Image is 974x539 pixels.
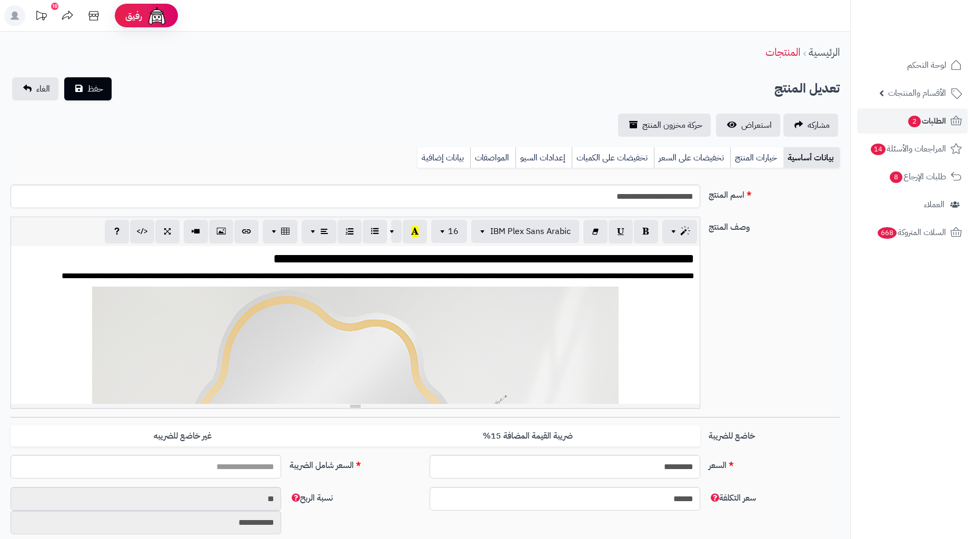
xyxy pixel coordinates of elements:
[902,8,964,30] img: logo-2.png
[774,78,840,99] h2: تعديل المنتج
[64,77,112,100] button: حفظ
[907,58,946,73] span: لوحة التحكم
[857,53,968,78] a: لوحة التحكم
[766,44,800,60] a: المنتجات
[877,227,898,239] span: 668
[618,114,711,137] a: حركة مخزون المنتج
[870,143,887,156] span: 14
[87,83,103,95] span: حفظ
[572,147,654,168] a: تخفيضات على الكميات
[908,115,921,128] span: 2
[654,147,730,168] a: تخفيضات على السعر
[704,455,844,472] label: السعر
[783,114,838,137] a: مشاركه
[146,5,167,26] img: ai-face.png
[704,185,844,201] label: اسم المنتج
[783,147,840,168] a: بيانات أساسية
[741,119,772,131] span: استعراض
[857,164,968,189] a: طلبات الإرجاع8
[716,114,780,137] a: استعراض
[857,108,968,134] a: الطلبات2
[448,225,459,238] span: 16
[36,83,50,95] span: الغاء
[51,3,58,10] div: 10
[888,86,946,100] span: الأقسام والمنتجات
[730,147,783,168] a: خيارات المنتج
[28,5,54,29] a: تحديثات المنصة
[907,114,946,128] span: الطلبات
[704,425,844,442] label: خاضع للضريبة
[857,192,968,217] a: العملاء
[704,217,844,233] label: وصف المنتج
[515,147,572,168] a: إعدادات السيو
[11,425,355,447] label: غير خاضع للضريبه
[809,44,840,60] a: الرئيسية
[877,225,946,240] span: السلات المتروكة
[889,169,946,184] span: طلبات الإرجاع
[470,147,515,168] a: المواصفات
[490,225,571,238] span: IBM Plex Sans Arabic
[924,197,945,212] span: العملاء
[125,9,142,22] span: رفيق
[642,119,702,131] span: حركة مخزون المنتج
[355,425,700,447] label: ضريبة القيمة المضافة 15%
[857,220,968,245] a: السلات المتروكة668
[889,171,903,184] span: 8
[285,455,425,472] label: السعر شامل الضريبة
[418,147,470,168] a: بيانات إضافية
[471,220,579,243] button: IBM Plex Sans Arabic
[290,492,333,504] span: نسبة الربح
[808,119,830,131] span: مشاركه
[870,141,946,156] span: المراجعات والأسئلة
[431,220,467,243] button: 16
[709,492,756,504] span: سعر التكلفة
[857,136,968,161] a: المراجعات والأسئلة14
[12,77,58,100] a: الغاء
